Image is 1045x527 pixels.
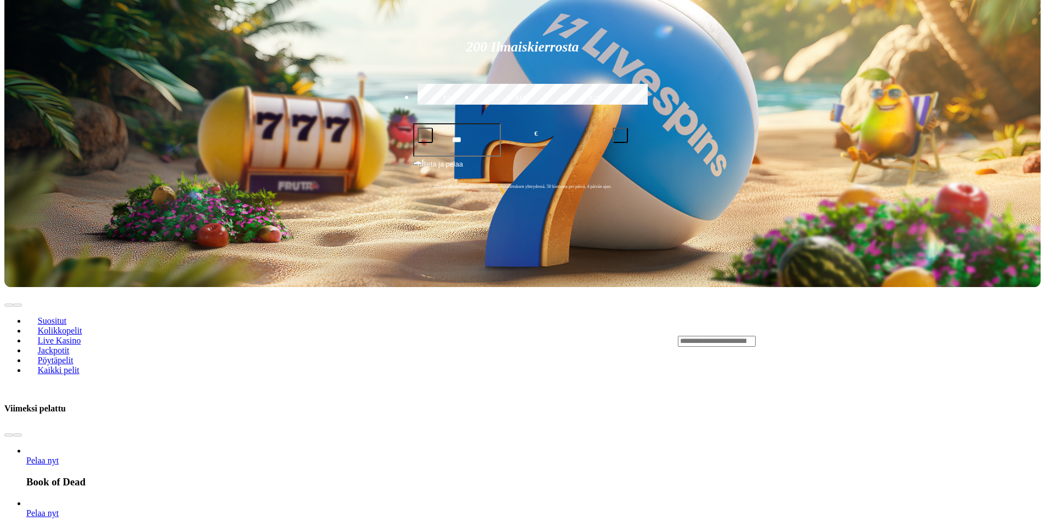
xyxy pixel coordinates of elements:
[26,333,92,349] a: Live Kasino
[26,313,78,329] a: Suositut
[488,82,556,114] label: €150
[4,303,13,307] button: prev slide
[613,128,628,143] button: plus icon
[26,352,84,369] a: Pöytäpelit
[678,336,756,347] input: Search
[33,336,85,345] span: Live Kasino
[4,297,656,384] nav: Lobby
[13,303,22,307] button: next slide
[26,456,59,465] span: Pelaa nyt
[418,128,433,143] button: minus icon
[416,159,463,179] span: Talleta ja pelaa
[33,356,78,365] span: Pöytäpelit
[26,323,93,339] a: Kolikkopelit
[13,433,22,437] button: next slide
[26,342,81,359] a: Jackpotit
[33,365,84,375] span: Kaikki pelit
[33,316,71,325] span: Suositut
[4,433,13,437] button: prev slide
[4,403,66,414] h3: Viimeksi pelattu
[33,326,87,335] span: Kolikkopelit
[562,82,630,114] label: €250
[26,508,59,518] a: Sweet Bonanza
[422,158,425,164] span: €
[413,158,632,179] button: Talleta ja pelaa
[26,456,59,465] a: Book of Dead
[26,362,91,379] a: Kaikki pelit
[26,508,59,518] span: Pelaa nyt
[4,287,1041,394] header: Lobby
[534,129,538,139] span: €
[415,82,483,114] label: €50
[33,346,74,355] span: Jackpotit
